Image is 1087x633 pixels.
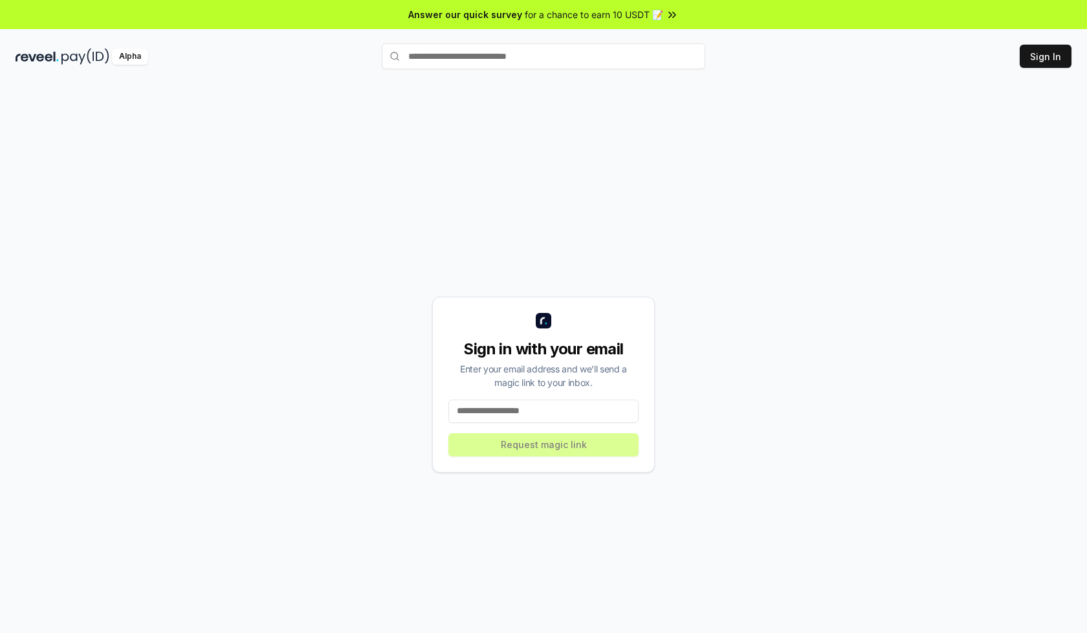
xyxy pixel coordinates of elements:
[525,8,663,21] span: for a chance to earn 10 USDT 📝
[16,48,59,65] img: reveel_dark
[112,48,148,65] div: Alpha
[536,313,551,328] img: logo_small
[61,48,109,65] img: pay_id
[1020,45,1071,68] button: Sign In
[448,362,639,389] div: Enter your email address and we’ll send a magic link to your inbox.
[408,8,522,21] span: Answer our quick survey
[448,339,639,359] div: Sign in with your email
